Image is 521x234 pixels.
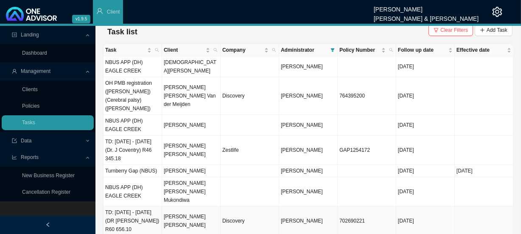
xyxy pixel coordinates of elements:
span: user [96,8,103,14]
span: v1.9.5 [72,15,90,23]
span: Task list [107,28,137,36]
span: [PERSON_NAME] [281,147,323,153]
th: Policy Number [338,44,396,56]
span: Policy Number [339,46,380,54]
span: Administrator [281,46,327,54]
span: Effective date [457,46,505,54]
td: Zestlife [221,136,279,165]
span: [PERSON_NAME] [281,189,323,195]
td: [PERSON_NAME] [PERSON_NAME] Mukondiwa [162,177,221,206]
td: [DATE] [396,177,455,206]
span: Follow up date [398,46,447,54]
span: search [270,44,278,56]
td: [PERSON_NAME] [162,165,221,177]
a: Cancellation Register [22,189,70,195]
span: search [212,44,219,56]
span: Client [107,9,120,15]
td: NBUS APP (DH) EAGLE CREEK [104,56,162,77]
span: search [213,48,218,52]
span: [PERSON_NAME] [281,168,323,174]
span: Add Task [487,26,507,34]
td: [PERSON_NAME] [PERSON_NAME] [162,136,221,165]
span: search [272,48,276,52]
td: [DEMOGRAPHIC_DATA][PERSON_NAME] [162,56,221,77]
td: 764395200 [338,77,396,115]
span: filter [329,44,336,56]
button: Clear Filters [429,24,473,36]
span: search [387,44,395,56]
td: [DATE] [396,56,455,77]
span: import [12,138,17,143]
td: [PERSON_NAME] [PERSON_NAME] Van der Meijden [162,77,221,115]
span: profile [12,32,17,37]
span: Data [21,138,31,144]
td: [DATE] [396,136,455,165]
span: search [155,48,159,52]
td: Turnberry Gap (NBUS) [104,165,162,177]
a: Clients [22,86,38,92]
button: Add Task [475,24,513,36]
span: left [45,222,50,227]
div: [PERSON_NAME] & [PERSON_NAME] [374,11,479,21]
td: Discovery [221,77,279,115]
span: [PERSON_NAME] [281,93,323,99]
img: 2df55531c6924b55f21c4cf5d4484680-logo-light.svg [6,7,57,21]
td: [DATE] [396,77,455,115]
th: Effective date [455,44,513,56]
a: New Business Register [22,173,75,178]
th: Client [162,44,221,56]
span: Clear Filters [440,26,468,34]
div: [PERSON_NAME] [374,2,479,11]
span: Task [105,46,146,54]
td: NBUS APP (DH) EAGLE CREEK [104,115,162,136]
span: filter [331,48,335,52]
span: plus [480,28,485,33]
td: [DATE] [396,165,455,177]
a: Dashboard [22,50,47,56]
span: Client [164,46,204,54]
span: Landing [21,32,39,38]
span: line-chart [12,155,17,160]
a: Tasks [22,120,35,125]
th: Company [221,44,279,56]
th: Task [104,44,162,56]
td: OH PMB registration ([PERSON_NAME]) (Cerebral palsy) ([PERSON_NAME]) [104,77,162,115]
span: search [153,44,161,56]
td: GAP1254172 [338,136,396,165]
span: [PERSON_NAME] [281,218,323,224]
td: [DATE] [455,165,513,177]
span: search [389,48,393,52]
a: Policies [22,103,39,109]
span: Management [21,68,50,74]
td: TD: [DATE] - [DATE] (Dr. J Coventry) R46 345.18 [104,136,162,165]
span: [PERSON_NAME] [281,64,323,70]
span: user [12,69,17,74]
span: setting [492,7,502,17]
td: NBUS APP (DH) EAGLE CREEK [104,177,162,206]
span: Reports [21,154,39,160]
td: [DATE] [396,115,455,136]
span: filter [434,28,439,33]
span: [PERSON_NAME] [281,122,323,128]
span: Company [222,46,263,54]
td: [PERSON_NAME] [162,115,221,136]
th: Follow up date [396,44,455,56]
